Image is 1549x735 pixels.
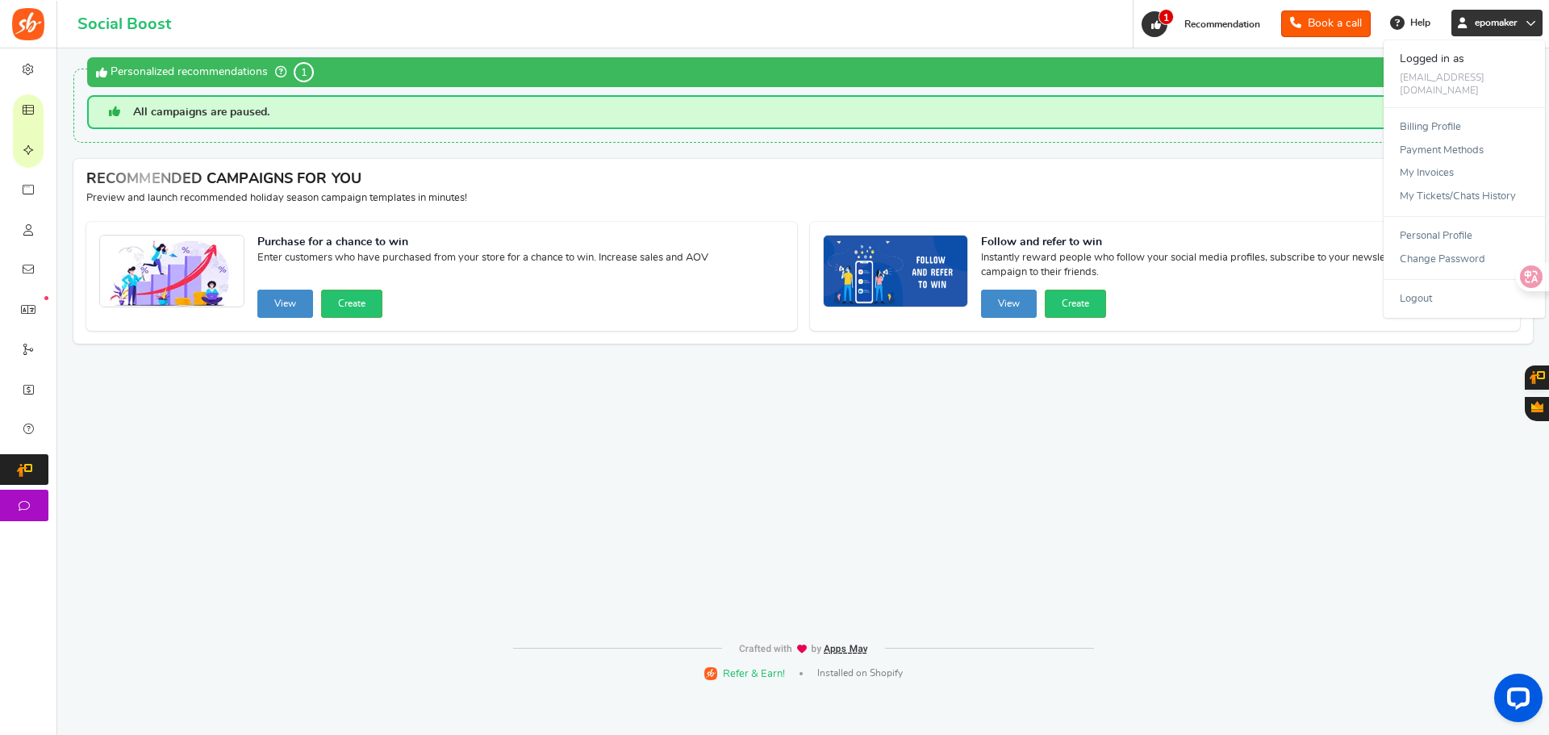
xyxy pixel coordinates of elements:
[1184,19,1260,29] span: Recommendation
[44,296,48,300] em: New
[1159,9,1174,25] span: 1
[100,236,244,308] img: Recommended Campaigns
[1525,397,1549,421] button: Gratisfaction
[981,235,1508,251] strong: Follow and refer to win
[1140,11,1268,37] a: 1 Recommendation
[1384,116,1545,140] a: Billing Profile
[1384,225,1545,248] a: Personal Profile
[1045,290,1106,318] button: Create
[12,8,44,40] img: Social Boost
[800,672,803,675] span: |
[1384,162,1545,186] a: My Invoices
[1384,71,1545,99] div: [EMAIL_ADDRESS][DOMAIN_NAME]
[133,106,269,118] span: All campaigns are paused.
[1384,10,1438,35] a: Help
[257,290,313,318] button: View
[1384,288,1545,311] a: Logout
[981,290,1037,318] button: View
[1468,16,1524,30] span: epomaker
[77,15,171,33] h1: Social Boost
[257,235,708,251] strong: Purchase for a chance to win
[86,172,1520,188] h4: RECOMMENDED CAMPAIGNS FOR YOU
[86,191,1520,206] p: Preview and launch recommended holiday season campaign templates in minutes!
[824,236,967,308] img: Recommended Campaigns
[817,666,903,680] span: Installed on Shopify
[1481,667,1549,735] iframe: LiveChat chat widget
[1384,47,1545,71] div: Logged in as
[738,644,869,654] img: img-footer.webp
[1406,16,1430,30] span: Help
[1384,248,1545,272] a: Change Password
[1531,401,1543,412] span: Gratisfaction
[704,666,785,681] a: Refer & Earn!
[294,62,314,82] span: 1
[1384,186,1545,209] a: My Tickets/Chats History
[1384,140,1545,163] a: Payment Methods
[87,57,1513,87] div: Personalized recommendations
[321,290,382,318] button: Create
[257,251,708,283] span: Enter customers who have purchased from your store for a chance to win. Increase sales and AOV
[1281,10,1371,37] a: Book a call
[981,251,1508,283] span: Instantly reward people who follow your social media profiles, subscribe to your newsletters and ...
